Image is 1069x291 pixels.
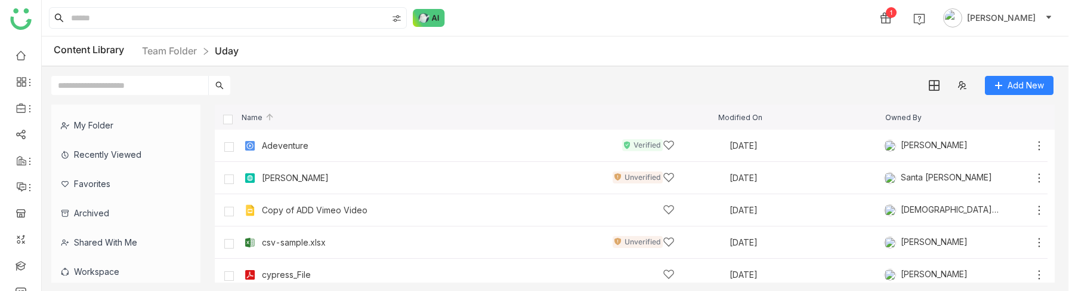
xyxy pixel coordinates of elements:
[730,271,885,279] div: [DATE]
[730,238,885,247] div: [DATE]
[244,172,256,184] img: article.svg
[614,173,621,182] img: unverified.svg
[392,14,401,23] img: search-type.svg
[884,204,1027,216] div: [DEMOGRAPHIC_DATA][PERSON_NAME]
[54,44,239,59] div: Content Library
[613,236,663,248] div: Unverified
[51,169,191,198] div: Favorites
[884,172,896,184] img: 684a956282a3912df7c0cc3a
[884,140,896,152] img: 684a9845de261c4b36a3b50d
[622,139,663,151] div: Verified
[262,238,326,247] a: csv-sample.xlsx
[884,269,896,281] img: 684a9b22de261c4b36a3d00f
[730,174,885,182] div: [DATE]
[884,237,896,249] img: 684a9b6bde261c4b36a3d2e3
[886,7,897,18] div: 1
[730,206,885,215] div: [DATE]
[265,112,274,122] img: arrow-up.svg
[51,111,191,140] div: My Folder
[262,141,308,151] a: Adeventure
[624,141,631,149] img: verified.svg
[413,9,445,27] img: ask-buddy-normal.svg
[730,142,885,150] div: [DATE]
[142,45,197,57] a: Team Folder
[242,114,274,121] span: Name
[941,8,1055,27] button: [PERSON_NAME]
[614,238,621,246] img: unverified.svg
[718,114,762,121] span: Modified On
[51,257,191,286] div: Workspace
[943,8,962,27] img: avatar
[244,269,256,281] img: pdf.svg
[929,80,940,91] img: grid.svg
[10,8,32,30] img: logo
[262,173,329,183] a: [PERSON_NAME]
[967,11,1036,24] span: [PERSON_NAME]
[913,13,925,25] img: help.svg
[884,237,968,249] div: [PERSON_NAME]
[884,140,968,152] div: [PERSON_NAME]
[244,237,256,249] img: xlsx.svg
[215,45,239,57] a: Uday
[262,270,311,280] a: cypress_File
[244,204,256,216] img: g-ppt.svg
[884,204,896,216] img: 684a9b06de261c4b36a3cf65
[985,76,1053,95] button: Add New
[1008,79,1044,92] span: Add New
[51,140,191,169] div: Recently Viewed
[51,198,191,228] div: Archived
[884,172,992,184] div: Santa [PERSON_NAME]
[613,171,663,183] div: Unverified
[262,206,367,215] a: Copy of ADD Vimeo Video
[885,114,922,121] span: Owned By
[51,228,191,257] div: Shared with me
[244,140,256,152] img: mp4.svg
[884,269,968,281] div: [PERSON_NAME]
